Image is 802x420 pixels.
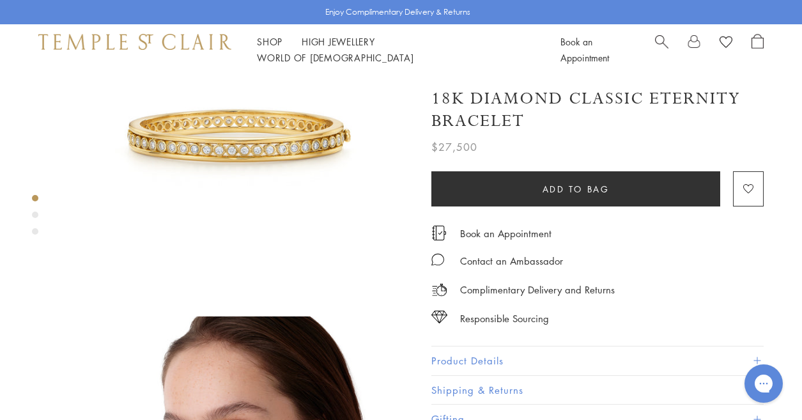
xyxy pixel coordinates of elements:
div: Responsible Sourcing [460,311,549,327]
div: Contact an Ambassador [460,253,563,269]
button: Product Details [431,346,764,375]
img: icon_sourcing.svg [431,311,447,323]
button: Add to bag [431,171,720,206]
a: World of [DEMOGRAPHIC_DATA]World of [DEMOGRAPHIC_DATA] [257,51,413,64]
button: Shipping & Returns [431,376,764,405]
img: icon_delivery.svg [431,282,447,298]
a: Book an Appointment [560,35,609,64]
h1: 18K Diamond Classic Eternity Bracelet [431,88,764,132]
div: Product gallery navigation [32,192,38,245]
a: High JewelleryHigh Jewellery [302,35,375,48]
img: Temple St. Clair [38,34,231,49]
p: Complimentary Delivery and Returns [460,282,615,298]
span: Add to bag [543,182,610,196]
a: Book an Appointment [460,226,551,240]
a: ShopShop [257,35,282,48]
a: Search [655,34,668,66]
span: $27,500 [431,139,477,155]
img: icon_appointment.svg [431,226,447,240]
img: MessageIcon-01_2.svg [431,253,444,266]
p: Enjoy Complimentary Delivery & Returns [325,6,470,19]
iframe: Gorgias live chat messenger [738,360,789,407]
nav: Main navigation [257,34,532,66]
a: View Wishlist [720,34,732,53]
a: Open Shopping Bag [752,34,764,66]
